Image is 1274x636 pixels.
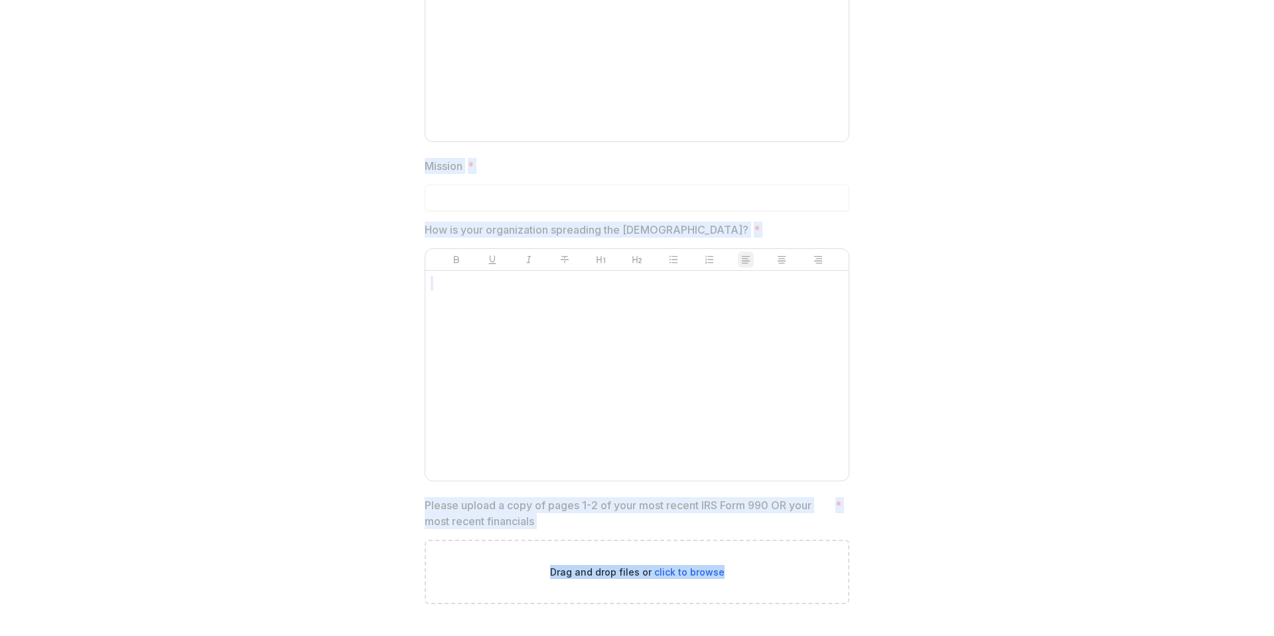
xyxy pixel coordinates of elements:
button: Italicize [521,252,537,268]
button: Align Center [774,252,790,268]
p: Please upload a copy of pages 1-2 of your most recent IRS Form 990 OR your most recent financials [425,497,830,529]
p: Mission [425,158,462,174]
button: Heading 2 [629,252,645,268]
span: click to browse [654,566,725,578]
p: How is your organization spreading the [DEMOGRAPHIC_DATA]? [425,222,748,238]
button: Align Left [738,252,754,268]
button: Bold [449,252,464,268]
button: Strike [557,252,573,268]
button: Underline [484,252,500,268]
button: Heading 1 [593,252,609,268]
button: Align Right [810,252,826,268]
button: Ordered List [701,252,717,268]
p: Drag and drop files or [550,565,725,579]
button: Bullet List [666,252,681,268]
